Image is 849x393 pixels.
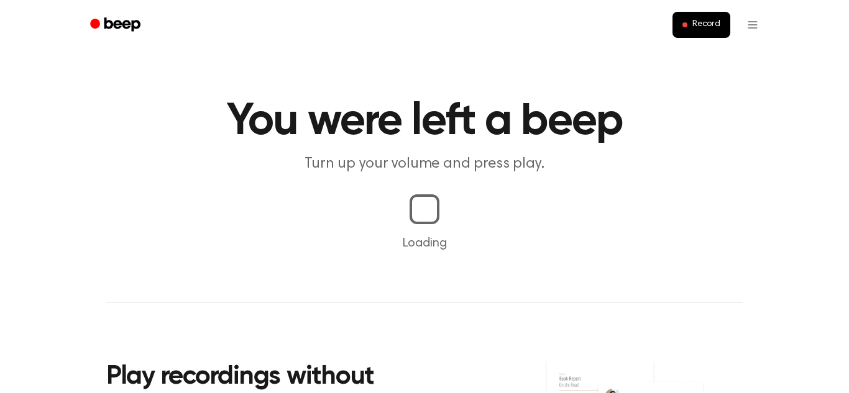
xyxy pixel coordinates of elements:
a: Beep [81,13,152,37]
button: Record [672,12,730,38]
p: Turn up your volume and press play. [186,154,663,174]
span: Record [692,19,720,30]
p: Loading [15,234,834,253]
h1: You were left a beep [106,99,743,144]
button: Open menu [738,10,768,40]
